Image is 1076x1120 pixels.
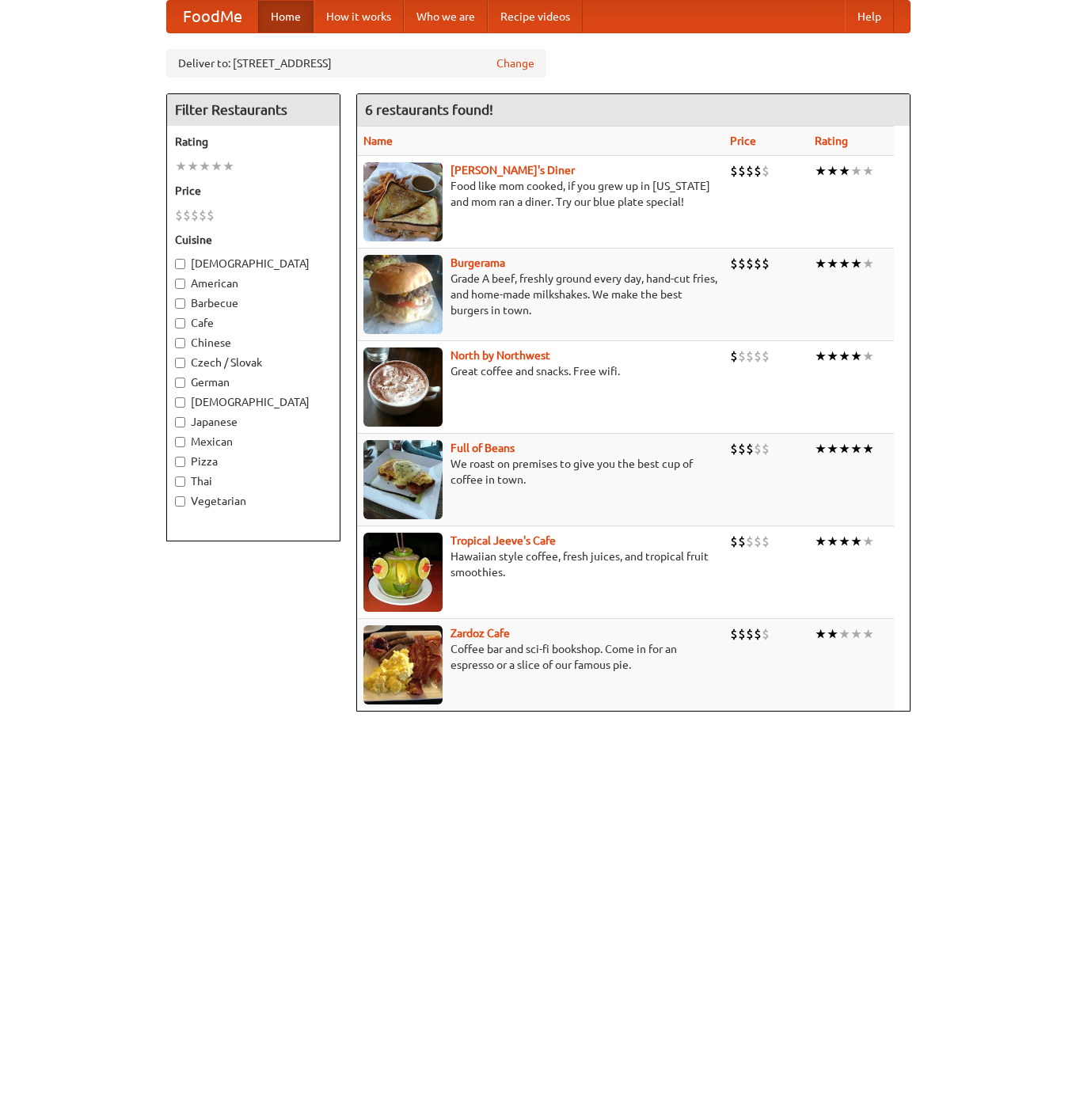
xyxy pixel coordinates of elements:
[258,1,314,32] a: Home
[738,347,746,365] li: $
[175,454,332,469] label: Pizza
[730,347,738,365] li: $
[815,347,827,365] li: ★
[862,440,874,457] li: ★
[754,162,762,180] li: $
[363,347,443,427] img: north.jpg
[754,625,762,643] li: $
[827,347,838,365] li: ★
[730,135,756,147] a: Price
[862,347,874,365] li: ★
[207,207,215,224] li: $
[175,232,332,248] h5: Cuisine
[815,440,827,457] li: ★
[850,533,862,550] li: ★
[175,279,185,289] input: American
[827,440,838,457] li: ★
[451,256,505,269] a: Burgerama
[845,1,894,32] a: Help
[175,473,332,489] label: Thai
[451,349,550,362] a: North by Northwest
[363,625,443,704] img: zardoz.jpg
[363,135,393,147] a: Name
[738,162,746,180] li: $
[746,625,754,643] li: $
[175,158,187,175] li: ★
[815,135,848,147] a: Rating
[850,347,862,365] li: ★
[754,347,762,365] li: $
[730,625,738,643] li: $
[762,255,770,272] li: $
[175,259,185,269] input: [DEMOGRAPHIC_DATA]
[191,207,199,224] li: $
[862,533,874,550] li: ★
[175,183,332,199] h5: Price
[167,1,258,32] a: FoodMe
[175,335,332,351] label: Chinese
[363,178,717,210] p: Food like mom cooked, if you grew up in [US_STATE] and mom ran a diner. Try our blue plate special!
[815,625,827,643] li: ★
[746,533,754,550] li: $
[451,534,556,547] a: Tropical Jeeve's Cafe
[363,363,717,379] p: Great coffee and snacks. Free wifi.
[175,378,185,388] input: German
[222,158,234,175] li: ★
[838,625,850,643] li: ★
[166,49,546,78] div: Deliver to: [STREET_ADDRESS]
[754,440,762,457] li: $
[762,625,770,643] li: $
[730,533,738,550] li: $
[827,625,838,643] li: ★
[183,207,191,224] li: $
[167,94,340,126] h4: Filter Restaurants
[838,162,850,180] li: ★
[175,476,185,487] input: Thai
[175,496,185,507] input: Vegetarian
[850,255,862,272] li: ★
[175,437,185,447] input: Mexican
[363,255,443,334] img: burgerama.jpg
[404,1,488,32] a: Who we are
[451,627,510,640] a: Zardoz Cafe
[451,164,575,177] a: [PERSON_NAME]'s Diner
[363,641,717,673] p: Coffee bar and sci-fi bookshop. Come in for an espresso or a slice of our famous pie.
[838,533,850,550] li: ★
[363,533,443,612] img: jeeves.jpg
[199,158,211,175] li: ★
[862,255,874,272] li: ★
[730,255,738,272] li: $
[815,162,827,180] li: ★
[815,533,827,550] li: ★
[838,440,850,457] li: ★
[738,440,746,457] li: $
[211,158,222,175] li: ★
[175,338,185,348] input: Chinese
[762,533,770,550] li: $
[175,256,332,271] label: [DEMOGRAPHIC_DATA]
[175,417,185,427] input: Japanese
[175,295,332,311] label: Barbecue
[175,457,185,467] input: Pizza
[199,207,207,224] li: $
[175,374,332,390] label: German
[175,394,332,410] label: [DEMOGRAPHIC_DATA]
[496,55,534,71] a: Change
[746,440,754,457] li: $
[754,533,762,550] li: $
[363,549,717,580] p: Hawaiian style coffee, fresh juices, and tropical fruit smoothies.
[738,255,746,272] li: $
[838,255,850,272] li: ★
[175,355,332,370] label: Czech / Slovak
[363,271,717,318] p: Grade A beef, freshly ground every day, hand-cut fries, and home-made milkshakes. We make the bes...
[754,255,762,272] li: $
[187,158,199,175] li: ★
[488,1,583,32] a: Recipe videos
[363,162,443,241] img: sallys.jpg
[451,442,515,454] a: Full of Beans
[175,397,185,408] input: [DEMOGRAPHIC_DATA]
